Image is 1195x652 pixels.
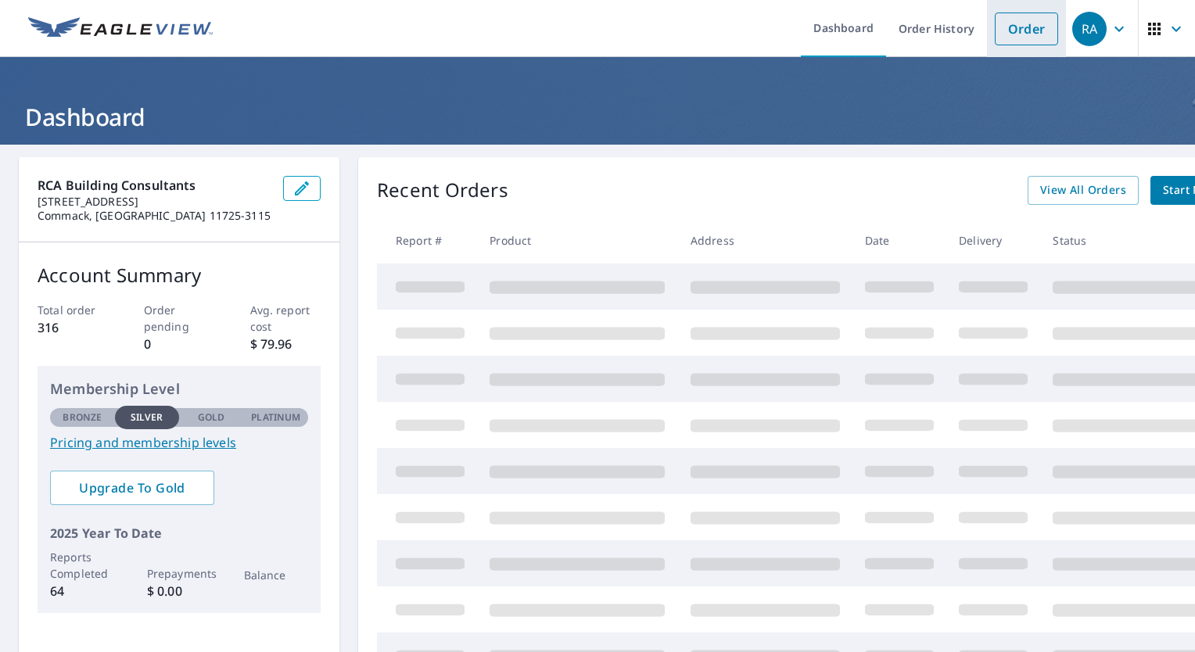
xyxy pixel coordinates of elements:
[377,217,477,263] th: Report #
[38,318,109,337] p: 316
[477,217,677,263] th: Product
[63,479,202,496] span: Upgrade To Gold
[250,302,321,335] p: Avg. report cost
[50,549,115,582] p: Reports Completed
[38,302,109,318] p: Total order
[852,217,946,263] th: Date
[147,565,212,582] p: Prepayments
[131,410,163,425] p: Silver
[38,176,271,195] p: RCA Building Consultants
[38,209,271,223] p: Commack, [GEOGRAPHIC_DATA] 11725-3115
[678,217,852,263] th: Address
[147,582,212,600] p: $ 0.00
[1040,181,1126,200] span: View All Orders
[144,335,215,353] p: 0
[946,217,1040,263] th: Delivery
[1028,176,1139,205] a: View All Orders
[377,176,508,205] p: Recent Orders
[50,471,214,505] a: Upgrade To Gold
[50,582,115,600] p: 64
[250,335,321,353] p: $ 79.96
[144,302,215,335] p: Order pending
[50,378,308,399] p: Membership Level
[995,13,1058,45] a: Order
[38,261,321,289] p: Account Summary
[50,524,308,543] p: 2025 Year To Date
[50,433,308,452] a: Pricing and membership levels
[198,410,224,425] p: Gold
[19,101,1176,133] h1: Dashboard
[28,17,213,41] img: EV Logo
[251,410,300,425] p: Platinum
[244,567,309,583] p: Balance
[63,410,102,425] p: Bronze
[1072,12,1107,46] div: RA
[38,195,271,209] p: [STREET_ADDRESS]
